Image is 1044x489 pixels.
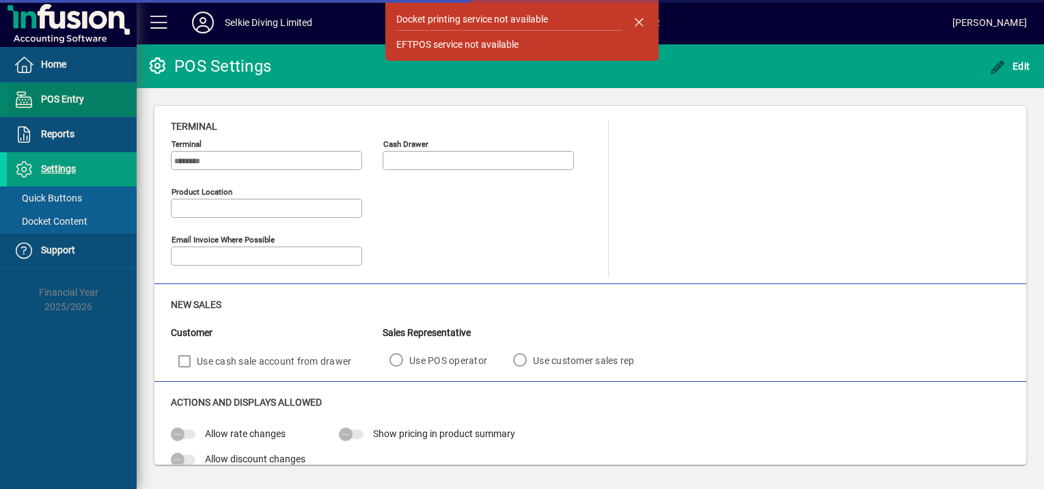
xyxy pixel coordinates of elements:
[171,235,275,244] mat-label: Email Invoice where possible
[41,244,75,255] span: Support
[41,163,76,174] span: Settings
[14,216,87,227] span: Docket Content
[396,38,519,52] div: EFTPOS service not available
[205,428,286,439] span: Allow rate changes
[383,139,428,149] mat-label: Cash Drawer
[181,10,225,35] button: Profile
[7,83,137,117] a: POS Entry
[7,234,137,268] a: Support
[41,94,84,104] span: POS Entry
[171,121,217,132] span: Terminal
[989,61,1030,72] span: Edit
[313,12,952,33] span: [DATE] 18:32
[147,55,271,77] div: POS Settings
[383,326,654,340] div: Sales Representative
[7,48,137,82] a: Home
[171,299,221,310] span: New Sales
[225,12,313,33] div: Selkie Diving Limited
[41,128,74,139] span: Reports
[7,186,137,210] a: Quick Buttons
[41,59,66,70] span: Home
[205,453,305,464] span: Allow discount changes
[14,193,82,204] span: Quick Buttons
[171,139,202,149] mat-label: Terminal
[7,117,137,152] a: Reports
[171,187,232,197] mat-label: Product location
[171,397,322,408] span: Actions and Displays Allowed
[373,428,515,439] span: Show pricing in product summary
[7,210,137,233] a: Docket Content
[171,326,383,340] div: Customer
[952,12,1027,33] div: [PERSON_NAME]
[986,54,1034,79] button: Edit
